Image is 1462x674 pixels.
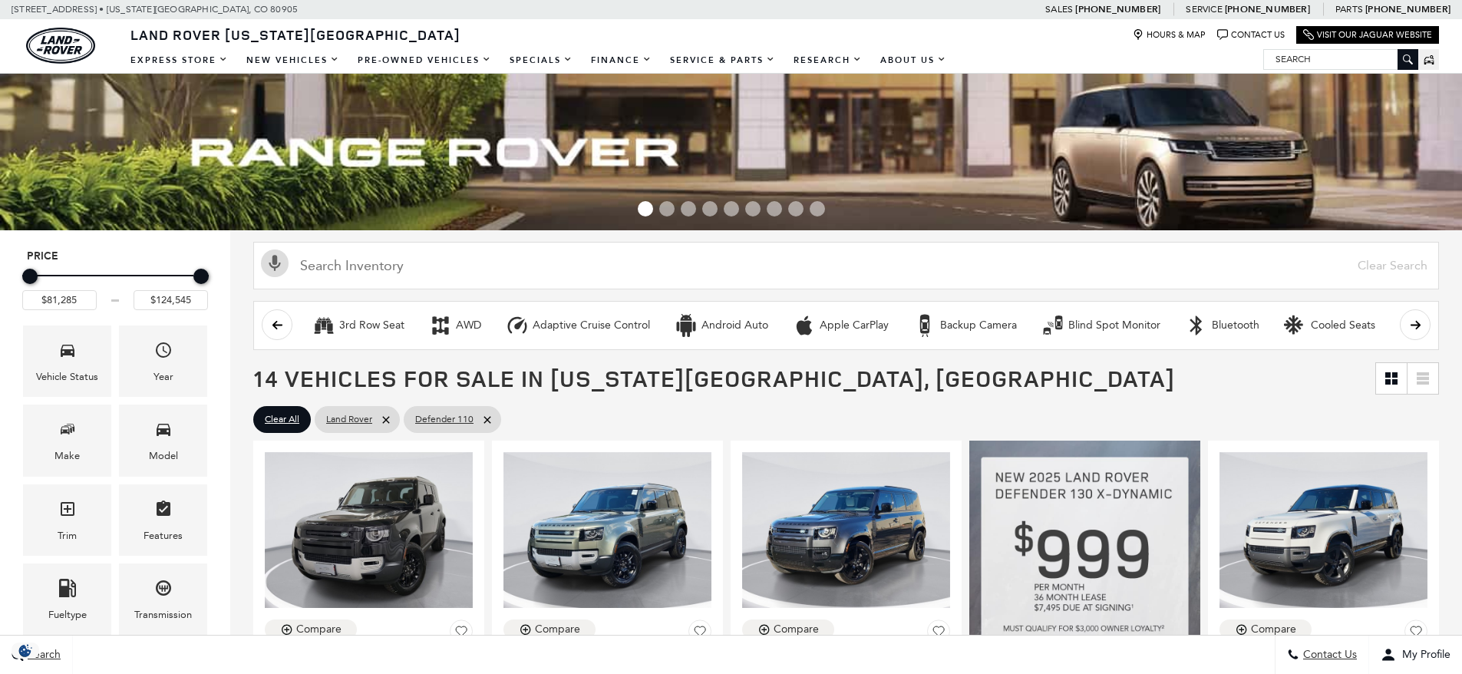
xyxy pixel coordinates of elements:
span: Go to slide 5 [724,201,739,216]
button: Compare Vehicle [265,619,357,639]
button: Android AutoAndroid Auto [666,309,777,342]
div: Minimum Price [22,269,38,284]
span: Go to slide 8 [788,201,804,216]
div: FeaturesFeatures [119,484,207,556]
span: Service [1186,4,1222,15]
button: Apple CarPlayApple CarPlay [784,309,897,342]
div: Compare [535,623,580,636]
div: 3rd Row Seat [312,314,335,337]
input: Search [1264,50,1417,68]
button: AWDAWD [421,309,490,342]
a: Land Rover [US_STATE][GEOGRAPHIC_DATA] [121,25,470,44]
a: [PHONE_NUMBER] [1075,3,1160,15]
button: Save Vehicle [688,619,711,649]
div: Cooled Seats [1311,319,1375,332]
span: Make [58,416,77,448]
img: 2025 Land Rover Defender 110 S [503,452,711,608]
span: Go to slide 6 [745,201,761,216]
div: FueltypeFueltype [23,563,111,635]
span: Model [154,416,173,448]
span: Sales [1045,4,1073,15]
a: Finance [582,47,661,74]
span: Trim [58,496,77,527]
span: Transmission [154,575,173,606]
span: Land Rover [US_STATE][GEOGRAPHIC_DATA] [130,25,460,44]
img: Opt-Out Icon [8,643,43,659]
span: Go to slide 2 [659,201,675,216]
a: Pre-Owned Vehicles [348,47,500,74]
span: Vehicle [58,337,77,368]
a: EXPRESS STORE [121,47,237,74]
div: Cooled Seats [1284,314,1307,337]
button: Compare Vehicle [742,619,834,639]
div: Backup Camera [913,314,936,337]
button: Backup CameraBackup Camera [905,309,1025,342]
a: [PHONE_NUMBER] [1365,3,1450,15]
span: Defender 110 [415,410,474,429]
span: Go to slide 4 [702,201,718,216]
a: land-rover [26,28,95,64]
button: scroll left [262,309,292,340]
span: Parts [1335,4,1363,15]
button: Compare Vehicle [1219,619,1312,639]
input: Search Inventory [253,242,1439,289]
img: 2025 Land Rover Defender 110 X-Dynamic SE [742,452,950,608]
div: Bluetooth [1185,314,1208,337]
span: Clear All [265,410,299,429]
div: AWD [456,319,481,332]
span: Fueltype [58,575,77,606]
span: Go to slide 7 [767,201,782,216]
span: Go to slide 9 [810,201,825,216]
button: Blind Spot MonitorBlind Spot Monitor [1033,309,1169,342]
div: TransmissionTransmission [119,563,207,635]
button: Compare Vehicle [503,619,596,639]
a: Specials [500,47,582,74]
svg: Click to toggle on voice search [261,249,289,277]
div: YearYear [119,325,207,397]
div: Android Auto [701,319,768,332]
button: Save Vehicle [450,619,473,649]
div: Make [54,448,80,464]
div: Transmission [134,606,192,623]
a: Hours & Map [1133,29,1206,41]
img: 2025 Land Rover Defender 110 S [265,452,473,608]
div: Fueltype [48,606,87,623]
span: My Profile [1396,649,1450,662]
span: Go to slide 3 [681,201,696,216]
div: TrimTrim [23,484,111,556]
div: Maximum Price [193,269,209,284]
a: Service & Parts [661,47,784,74]
span: Features [154,496,173,527]
div: Bluetooth [1212,319,1259,332]
button: BluetoothBluetooth [1177,309,1268,342]
a: Research [784,47,871,74]
span: Land Rover [326,410,372,429]
span: Go to slide 1 [638,201,653,216]
button: Adaptive Cruise ControlAdaptive Cruise Control [497,309,658,342]
input: Minimum [22,290,97,310]
nav: Main Navigation [121,47,955,74]
div: AWD [429,314,452,337]
h5: Price [27,249,203,263]
div: Vehicle Status [36,368,98,385]
div: Year [153,368,173,385]
button: Cooled SeatsCooled Seats [1276,309,1384,342]
a: New Vehicles [237,47,348,74]
button: 3rd Row Seat3rd Row Seat [304,309,413,342]
div: Adaptive Cruise Control [506,314,529,337]
div: Adaptive Cruise Control [533,319,650,332]
div: Model [149,448,178,464]
div: Android Auto [675,314,698,337]
button: Save Vehicle [927,619,950,649]
div: Trim [58,527,77,544]
button: scroll right [1400,309,1431,340]
img: 2025 Land Rover Defender 110 V8 [1219,452,1427,608]
div: Compare [1251,623,1296,636]
div: Apple CarPlay [793,314,816,337]
img: Land Rover [26,28,95,64]
div: Compare [774,623,819,636]
input: Maximum [134,290,208,310]
div: 3rd Row Seat [339,319,404,332]
a: Contact Us [1217,29,1285,41]
a: About Us [871,47,955,74]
